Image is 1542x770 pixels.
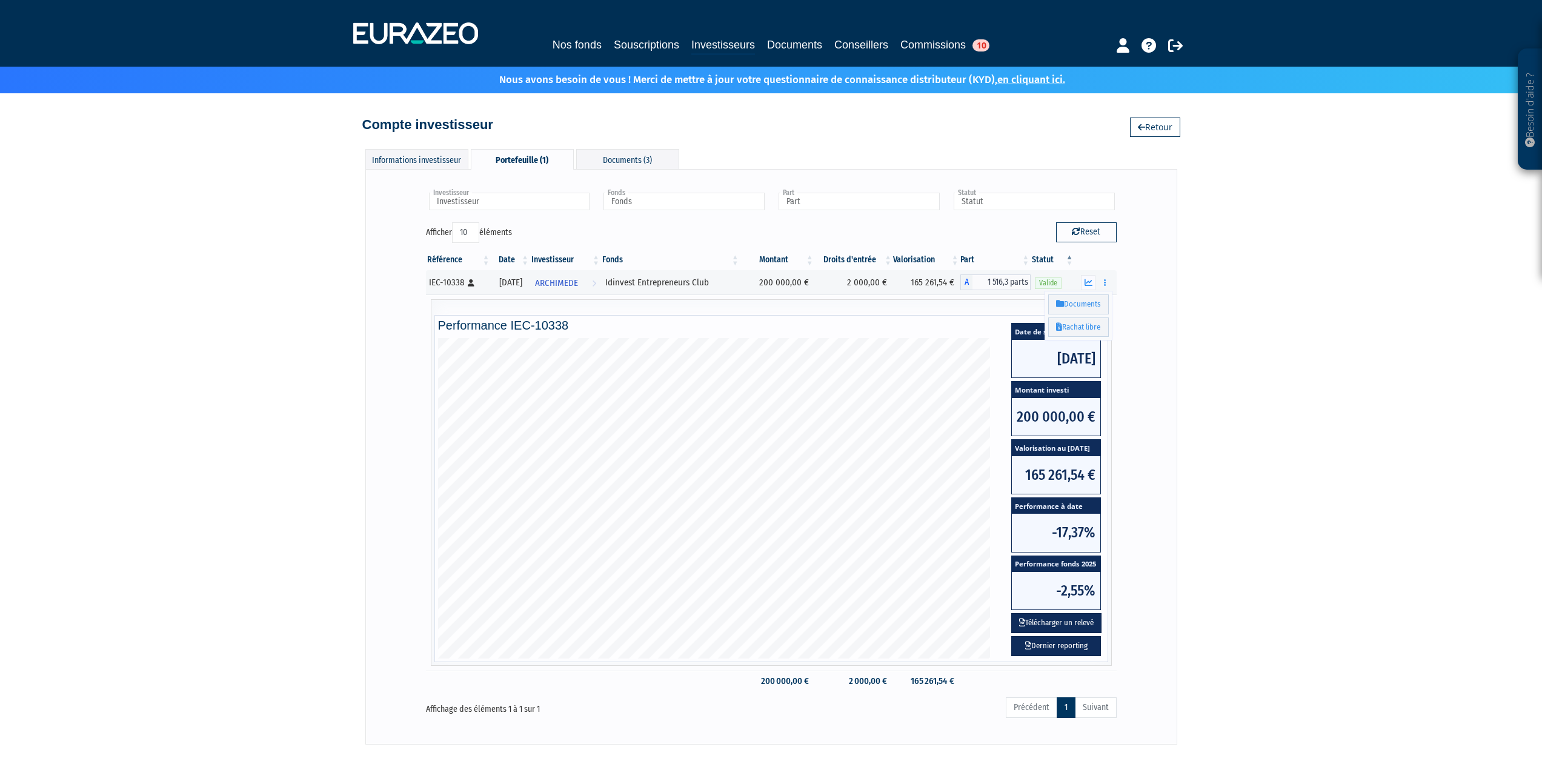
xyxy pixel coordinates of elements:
div: Portefeuille (1) [471,149,574,170]
th: Valorisation: activer pour trier la colonne par ordre croissant [893,250,960,270]
span: [DATE] [1012,340,1100,377]
th: Investisseur: activer pour trier la colonne par ordre croissant [530,250,601,270]
td: 2 000,00 € [815,270,893,294]
a: Conseillers [834,36,888,53]
span: 200 000,00 € [1012,398,1100,436]
a: Nos fonds [553,36,602,53]
div: IEC-10338 [429,276,487,289]
span: 10 [972,39,989,51]
span: Valide [1035,277,1062,289]
a: en cliquant ici. [997,73,1065,86]
td: 200 000,00 € [740,270,815,294]
span: 1 516,3 parts [972,274,1031,290]
a: Retour [1130,118,1180,137]
span: 165 261,54 € [1012,456,1100,494]
th: Statut : activer pour trier la colonne par ordre d&eacute;croissant [1031,250,1074,270]
div: Idinvest Entrepreneurs Club [605,276,736,289]
i: Voir l'investisseur [592,272,596,294]
span: -17,37% [1012,514,1100,551]
span: Performance à date [1012,498,1100,514]
h4: Performance IEC-10338 [438,319,1105,332]
th: Montant: activer pour trier la colonne par ordre croissant [740,250,815,270]
span: ARCHIMEDE [535,272,578,294]
button: Télécharger un relevé [1011,613,1102,633]
span: A [960,274,972,290]
p: Besoin d'aide ? [1523,55,1537,164]
th: Fonds: activer pour trier la colonne par ordre croissant [601,250,740,270]
a: Souscriptions [614,36,679,53]
h4: Compte investisseur [362,118,493,132]
td: 165 261,54 € [893,671,960,692]
td: 2 000,00 € [815,671,893,692]
a: Dernier reporting [1011,636,1101,656]
div: [DATE] [496,276,527,289]
td: 200 000,00 € [740,671,815,692]
a: Rachat libre [1048,317,1109,337]
a: ARCHIMEDE [530,270,601,294]
div: Documents (3) [576,149,679,169]
div: Informations investisseur [365,149,468,169]
span: Performance fonds 2025 [1012,556,1100,573]
a: Documents [767,36,822,53]
a: Investisseurs [691,36,755,55]
th: Part: activer pour trier la colonne par ordre croissant [960,250,1031,270]
a: Commissions10 [900,36,989,53]
td: 165 261,54 € [893,270,960,294]
th: Référence : activer pour trier la colonne par ordre croissant [426,250,491,270]
img: 1732889491-logotype_eurazeo_blanc_rvb.png [353,22,478,44]
span: Montant investi [1012,382,1100,398]
span: -2,55% [1012,572,1100,609]
span: Date de souscription [1012,324,1100,340]
label: Afficher éléments [426,222,512,243]
select: Afficheréléments [452,222,479,243]
div: Affichage des éléments 1 à 1 sur 1 [426,696,703,715]
th: Droits d'entrée: activer pour trier la colonne par ordre croissant [815,250,893,270]
p: Nous avons besoin de vous ! Merci de mettre à jour votre questionnaire de connaissance distribute... [464,70,1065,87]
div: A - Idinvest Entrepreneurs Club [960,274,1031,290]
span: Valorisation au [DATE] [1012,440,1100,456]
i: [Français] Personne physique [468,279,474,287]
a: 1 [1057,697,1075,718]
a: Documents [1048,294,1109,314]
button: Reset [1056,222,1117,242]
th: Date: activer pour trier la colonne par ordre croissant [491,250,531,270]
